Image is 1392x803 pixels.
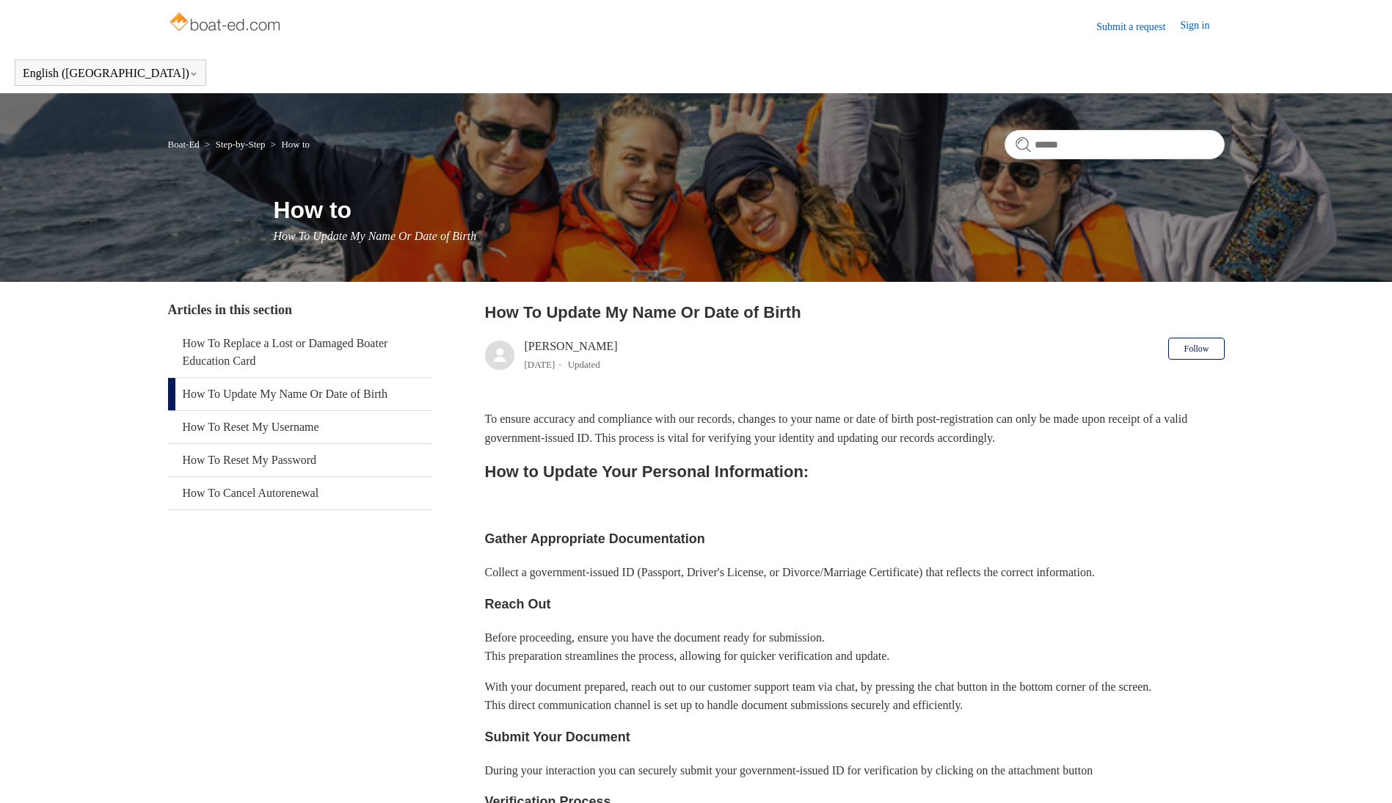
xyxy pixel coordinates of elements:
span: Articles in this section [168,302,292,317]
li: Updated [568,359,600,370]
li: How to [268,139,310,150]
a: How To Reset My Password [168,444,432,476]
a: How To Replace a Lost or Damaged Boater Education Card [168,327,432,377]
h3: Submit Your Document [485,727,1225,748]
a: Boat-Ed [168,139,200,150]
h2: How to Update Your Personal Information: [485,459,1225,484]
a: How To Update My Name Or Date of Birth [168,378,432,410]
h2: How To Update My Name Or Date of Birth [485,300,1225,324]
a: Step-by-Step [216,139,266,150]
time: 04/08/2025, 12:33 [525,359,555,370]
p: Before proceeding, ensure you have the document ready for submission. This preparation streamline... [485,628,1225,666]
li: Step-by-Step [202,139,268,150]
li: Boat-Ed [168,139,203,150]
button: English ([GEOGRAPHIC_DATA]) [23,67,198,80]
h3: Reach Out [485,594,1225,615]
a: How to [281,139,310,150]
span: How To Update My Name Or Date of Birth [274,230,477,242]
a: Sign in [1180,18,1224,35]
h1: How to [274,192,1225,228]
p: During your interaction you can securely submit your government-issued ID for verification by cli... [485,761,1225,780]
img: Boat-Ed Help Center home page [168,9,285,38]
div: Live chat [1343,754,1381,792]
button: Follow Article [1168,338,1224,360]
input: Search [1005,130,1225,159]
a: Submit a request [1096,19,1180,34]
a: How To Reset My Username [168,411,432,443]
div: [PERSON_NAME] [525,338,618,373]
p: To ensure accuracy and compliance with our records, changes to your name or date of birth post-re... [485,410,1225,447]
h3: Gather Appropriate Documentation [485,528,1225,550]
p: With your document prepared, reach out to our customer support team via chat, by pressing the cha... [485,677,1225,715]
p: Collect a government-issued ID (Passport, Driver's License, or Divorce/Marriage Certificate) that... [485,563,1225,582]
a: How To Cancel Autorenewal [168,477,432,509]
